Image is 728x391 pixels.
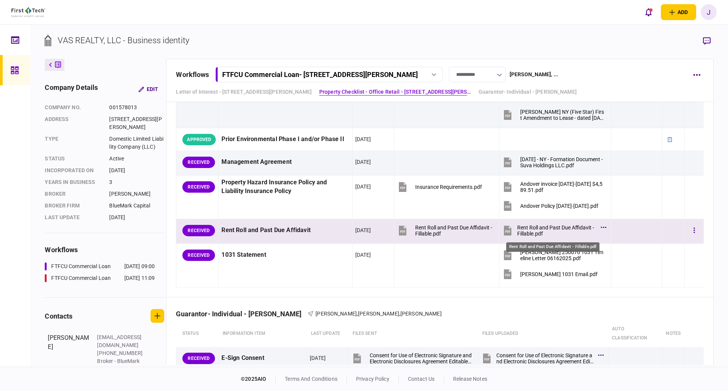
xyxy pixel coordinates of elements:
[481,350,601,367] button: Consent for Use of Electronic Signature and Electronic Disclosures Agreement Editable.pdf
[45,274,155,282] a: FTFCU Commercial Loan[DATE] 11:09
[132,82,164,96] button: Edit
[356,376,389,382] a: privacy policy
[48,333,89,373] div: [PERSON_NAME]
[502,247,604,264] button: Bawari 250070 1031 Timeline Letter 06162025.pdf
[51,262,111,270] div: FTFCU Commercial Loan
[241,375,276,383] div: © 2025 AIO
[109,178,164,186] div: 3
[109,190,164,198] div: [PERSON_NAME]
[51,274,111,282] div: FTFCU Commercial Loan
[520,109,604,121] div: DeWitt NY (Five Star) First Amendment to Lease - dated 07-09-18 (4839-6066-7245 1).pdf
[219,320,307,347] th: Information item
[661,4,696,20] button: open adding identity options
[176,88,312,96] a: Letter of Interest - [STREET_ADDRESS][PERSON_NAME]
[182,157,215,168] div: RECEIVED
[182,225,215,236] div: RECEIVED
[351,350,472,367] button: Consent for Use of Electronic Signature and Electronic Disclosures Agreement Editable.pdf
[109,135,164,151] div: Domestic Limited Liability Company (LLC)
[45,166,102,174] div: incorporated on
[221,247,349,264] div: 1031 Statement
[397,178,482,195] button: Insurance Requirements.pdf
[221,222,349,239] div: Rent Roll and Past Due Affidavit
[397,222,493,239] button: Rent Roll and Past Due Affidavit - Fillable.pdf
[182,181,215,193] div: RECEIVED
[520,156,604,168] div: 9-11-25 - NY - Formation Document - Suva Holdings LLC.pdf
[222,71,418,79] div: FTFCU Commercial Loan - [STREET_ADDRESS][PERSON_NAME]
[502,222,604,239] button: Rent Roll and Past Due Affidavit - Fillable.pdf
[415,225,493,237] div: Rent Roll and Past Due Affidavit - Fillable.pdf
[97,349,146,357] div: [PHONE_NUMBER]
[355,251,371,259] div: [DATE]
[221,178,349,196] div: Property Hazard Insurance Policy and Liability Insurance Policy
[45,311,72,321] div: contacts
[479,320,608,347] th: Files uploaded
[109,155,164,163] div: Active
[11,7,45,17] img: client company logo
[45,262,155,270] a: FTFCU Commercial Loan[DATE] 09:00
[662,320,684,347] th: notes
[176,310,308,318] div: Guarantor- Individual - [PERSON_NAME]
[221,350,304,367] div: E-Sign Consent
[109,104,164,111] div: 001578013
[45,190,102,198] div: Broker
[45,115,102,131] div: address
[502,178,604,195] button: Andover invoice 8.7.25-8.7.26 $4,589.51.pdf
[182,134,216,145] div: APPROVED
[399,311,400,317] span: ,
[221,131,349,148] div: Prior Environmental Phase I and/or Phase II
[315,311,357,317] span: [PERSON_NAME]
[506,242,599,252] div: Rent Roll and Past Due Affidavit - Fillable.pdf
[502,265,598,283] button: Jim Gudenau 1031 Email.pdf
[307,320,349,347] th: last update
[355,226,371,234] div: [DATE]
[400,311,442,317] span: [PERSON_NAME]
[45,82,98,96] div: company details
[640,4,656,20] button: open notifications list
[608,320,662,347] th: auto classification
[45,214,102,221] div: last update
[45,104,102,111] div: company no.
[357,311,358,317] span: ,
[453,376,487,382] a: release notes
[45,155,102,163] div: status
[45,178,102,186] div: years in business
[701,4,717,20] button: J
[502,154,604,171] button: 9-11-25 - NY - Formation Document - Suva Holdings LLC.pdf
[45,135,102,151] div: Type
[176,320,219,347] th: status
[97,357,146,373] div: Broker - BlueMark Capital
[215,67,443,82] button: FTFCU Commercial Loan- [STREET_ADDRESS][PERSON_NAME]
[408,376,435,382] a: contact us
[109,214,164,221] div: [DATE]
[520,203,598,209] div: Andover Policy 8.7.25-8.7.26.pdf
[221,154,349,171] div: Management Agreement
[182,250,215,261] div: RECEIVED
[319,88,471,96] a: Property Checklist - Office Retail - [STREET_ADDRESS][PERSON_NAME]
[520,271,598,277] div: Jim Gudenau 1031 Email.pdf
[355,135,371,143] div: [DATE]
[124,262,155,270] div: [DATE] 09:00
[58,34,189,47] div: VAS REALTY, LLC - Business identity
[415,184,482,190] div: Insurance Requirements.pdf
[176,69,209,80] div: workflows
[510,71,558,79] div: [PERSON_NAME] , ...
[97,333,146,349] div: [EMAIL_ADDRESS][DOMAIN_NAME]
[517,225,597,237] div: Rent Roll and Past Due Affidavit - Fillable.pdf
[520,181,604,193] div: Andover invoice 8.7.25-8.7.26 $4,589.51.pdf
[479,88,577,96] a: Guarantor- Individual - [PERSON_NAME]
[109,115,164,131] div: [STREET_ADDRESS][PERSON_NAME]
[520,249,604,261] div: Bawari 250070 1031 Timeline Letter 06162025.pdf
[124,274,155,282] div: [DATE] 11:09
[45,245,164,255] div: workflows
[355,158,371,166] div: [DATE]
[355,183,371,190] div: [DATE]
[109,202,164,210] div: BlueMark Capital
[502,197,598,214] button: Andover Policy 8.7.25-8.7.26.pdf
[310,354,326,362] div: [DATE]
[496,352,594,364] div: Consent for Use of Electronic Signature and Electronic Disclosures Agreement Editable.pdf
[370,352,472,364] div: Consent for Use of Electronic Signature and Electronic Disclosures Agreement Editable.pdf
[285,376,337,382] a: terms and conditions
[349,320,479,347] th: files sent
[502,106,604,123] button: DeWitt NY (Five Star) First Amendment to Lease - dated 07-09-18 (4839-6066-7245 1).pdf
